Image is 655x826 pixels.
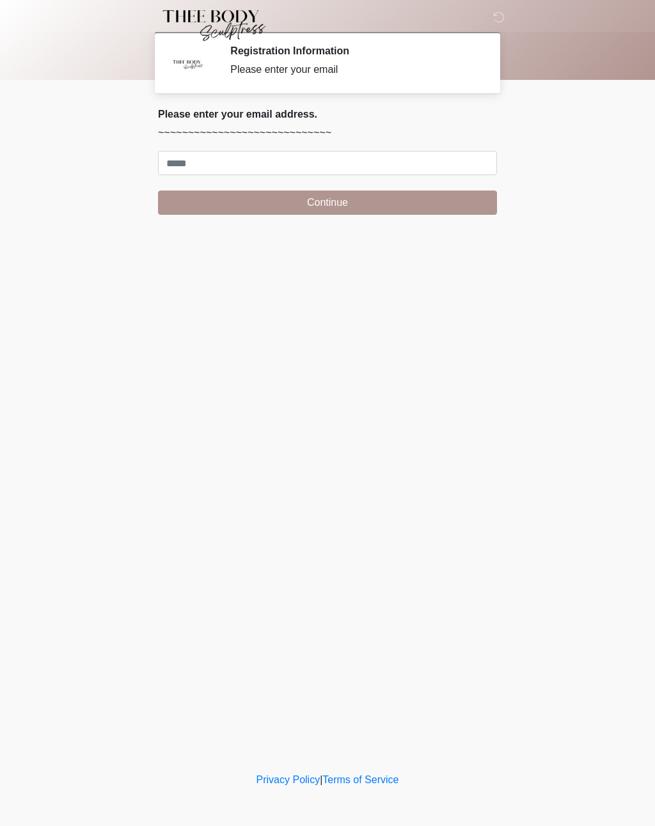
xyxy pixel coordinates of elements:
p: ~~~~~~~~~~~~~~~~~~~~~~~~~~~~~ [158,125,497,141]
img: Agent Avatar [168,45,206,83]
div: Please enter your email [230,62,478,77]
button: Continue [158,191,497,215]
a: Terms of Service [322,774,399,785]
a: Privacy Policy [256,774,320,785]
img: Thee Body Sculptress Logo [145,10,276,42]
a: | [320,774,322,785]
h2: Please enter your email address. [158,108,497,120]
